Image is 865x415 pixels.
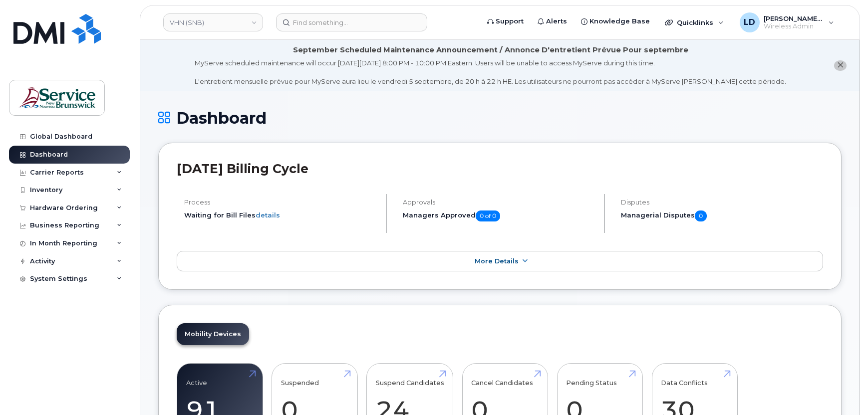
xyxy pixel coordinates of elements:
[475,257,519,265] span: More Details
[177,323,249,345] a: Mobility Devices
[403,210,596,221] h5: Managers Approved
[195,58,786,86] div: MyServe scheduled maintenance will occur [DATE][DATE] 8:00 PM - 10:00 PM Eastern. Users will be u...
[256,211,280,219] a: details
[834,60,847,71] button: close notification
[621,199,823,206] h4: Disputes
[293,45,688,55] div: September Scheduled Maintenance Announcement / Annonce D'entretient Prévue Pour septembre
[158,109,842,127] h1: Dashboard
[621,210,823,221] h5: Managerial Disputes
[177,161,823,176] h2: [DATE] Billing Cycle
[403,199,596,206] h4: Approvals
[476,210,500,221] span: 0 of 0
[184,210,377,220] li: Waiting for Bill Files
[695,210,707,221] span: 0
[184,199,377,206] h4: Process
